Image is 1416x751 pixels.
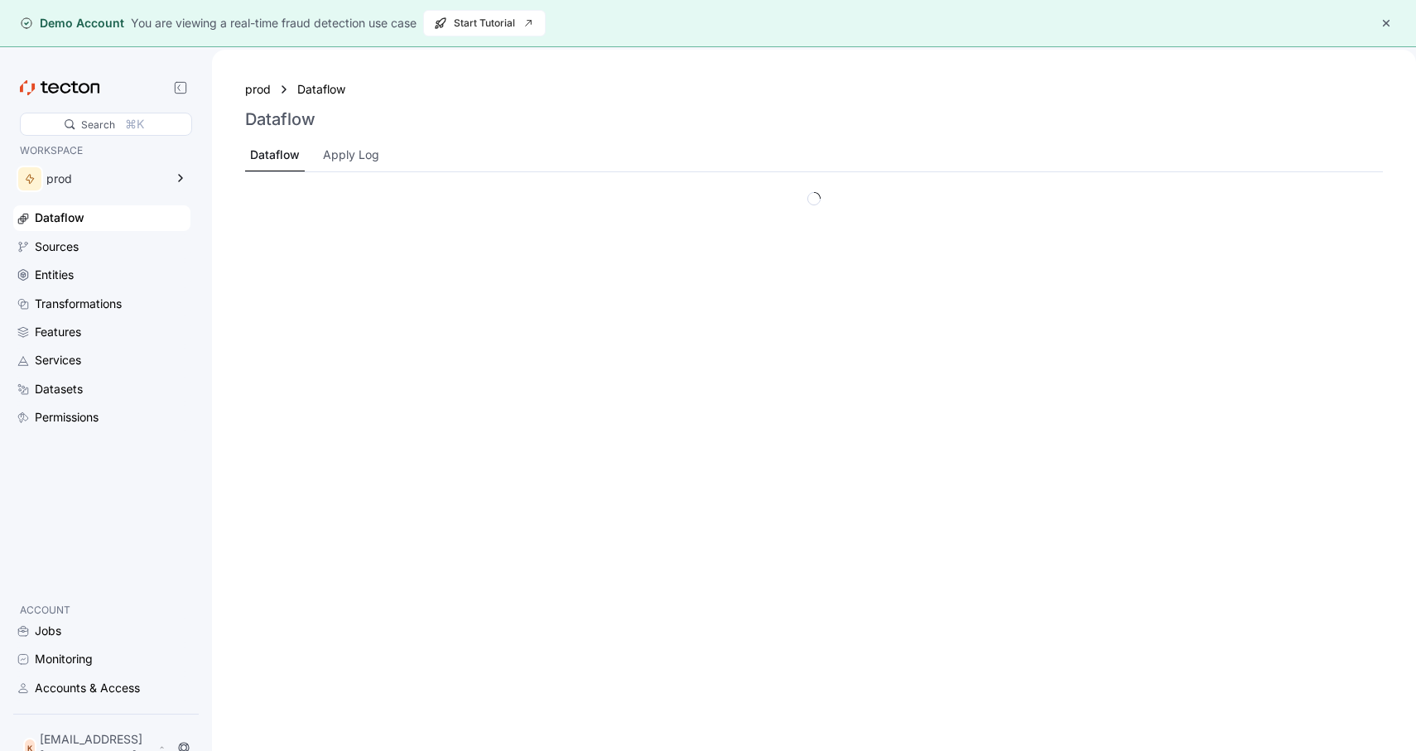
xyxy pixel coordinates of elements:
span: Start Tutorial [434,11,535,36]
div: Jobs [35,622,61,640]
div: ⌘K [125,115,144,133]
div: Dataflow [35,209,84,227]
div: Monitoring [35,650,93,668]
a: Features [13,320,190,344]
div: prod [46,173,164,185]
a: prod [245,80,271,99]
div: Search⌘K [20,113,192,136]
a: Entities [13,262,190,287]
a: Dataflow [297,80,355,99]
div: Demo Account [20,15,124,31]
h3: Dataflow [245,109,315,129]
div: Entities [35,266,74,284]
a: Sources [13,234,190,259]
button: Start Tutorial [423,10,546,36]
a: Dataflow [13,205,190,230]
div: Sources [35,238,79,256]
div: Accounts & Access [35,679,140,697]
div: Features [35,323,81,341]
div: Apply Log [323,146,379,164]
div: Search [81,117,115,132]
a: Jobs [13,619,190,643]
p: WORKSPACE [20,142,184,159]
a: Services [13,348,190,373]
div: Permissions [35,408,99,426]
a: Transformations [13,291,190,316]
p: ACCOUNT [20,602,184,619]
div: Services [35,351,81,369]
a: Monitoring [13,647,190,672]
div: Transformations [35,295,122,313]
div: Dataflow [250,146,300,164]
a: Datasets [13,377,190,402]
a: Permissions [13,405,190,430]
div: You are viewing a real-time fraud detection use case [131,14,417,32]
div: Datasets [35,380,83,398]
a: Accounts & Access [13,676,190,700]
